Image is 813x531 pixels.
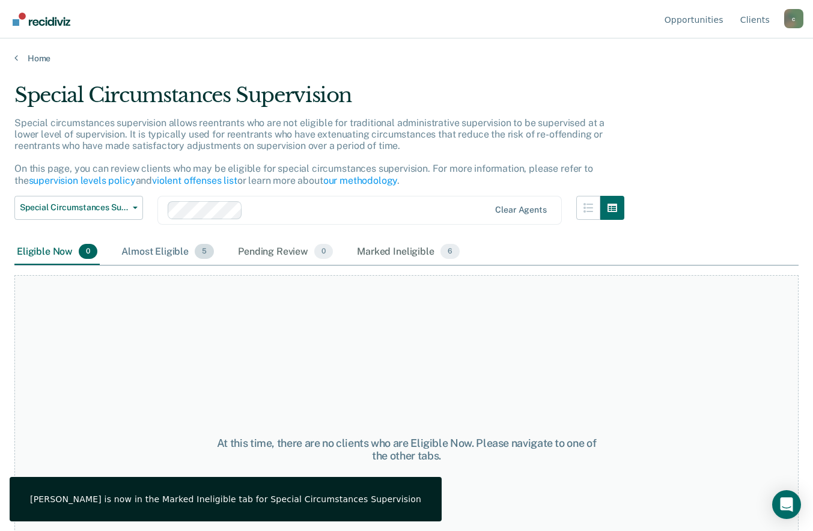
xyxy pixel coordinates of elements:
div: c [784,9,803,28]
div: [PERSON_NAME] is now in the Marked Ineligible tab for Special Circumstances Supervision [30,494,421,505]
span: 5 [195,244,214,259]
span: 0 [314,244,333,259]
p: Special circumstances supervision allows reentrants who are not eligible for traditional administ... [14,117,604,186]
a: violent offenses list [152,175,237,186]
button: Special Circumstances Supervision [14,196,143,220]
span: Special Circumstances Supervision [20,202,128,213]
div: Pending Review0 [236,239,335,265]
a: Home [14,53,799,64]
a: our methodology [323,175,398,186]
a: supervision levels policy [29,175,136,186]
img: Recidiviz [13,13,70,26]
div: At this time, there are no clients who are Eligible Now. Please navigate to one of the other tabs. [211,437,603,463]
span: 0 [79,244,97,259]
div: Eligible Now0 [14,239,100,265]
div: Almost Eligible5 [119,239,216,265]
span: 6 [440,244,460,259]
button: Profile dropdown button [784,9,803,28]
div: Clear agents [495,205,546,215]
div: Open Intercom Messenger [772,490,801,519]
div: Special Circumstances Supervision [14,83,624,117]
div: Marked Ineligible6 [355,239,462,265]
